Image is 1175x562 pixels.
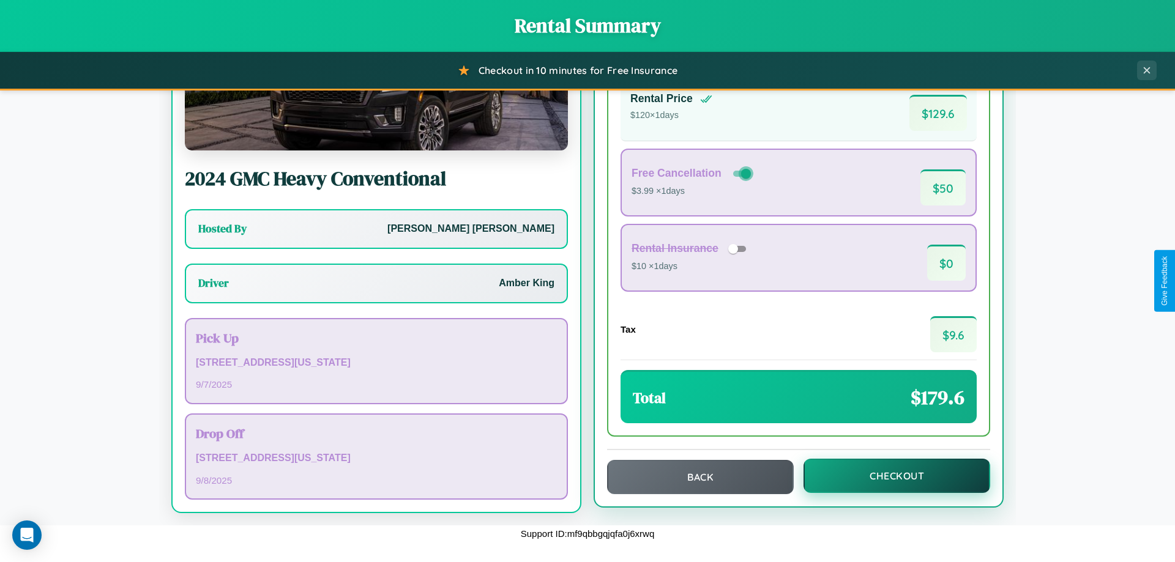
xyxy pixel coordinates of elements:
span: $ 9.6 [930,316,977,352]
p: [STREET_ADDRESS][US_STATE] [196,449,557,467]
h2: 2024 GMC Heavy Conventional [185,165,568,192]
button: Back [607,460,794,494]
h3: Total [633,388,666,408]
h4: Rental Price [630,92,693,105]
p: $ 120 × 1 days [630,108,712,124]
p: [PERSON_NAME] [PERSON_NAME] [387,220,554,238]
p: 9 / 7 / 2025 [196,376,557,393]
h3: Pick Up [196,329,557,347]
h4: Rental Insurance [632,242,718,255]
span: Checkout in 10 minutes for Free Insurance [479,64,677,76]
span: $ 179.6 [911,384,964,411]
p: Amber King [499,275,554,292]
span: $ 50 [920,169,966,205]
h4: Tax [621,324,636,335]
p: Support ID: mf9qbbgqjqfa0j6xrwq [521,525,654,542]
p: [STREET_ADDRESS][US_STATE] [196,354,557,372]
h3: Hosted By [198,221,247,236]
button: Checkout [804,459,990,493]
div: Open Intercom Messenger [12,520,42,550]
span: $ 129.6 [909,95,967,131]
div: Give Feedback [1160,256,1169,306]
h3: Driver [198,276,229,290]
h4: Free Cancellation [632,167,722,180]
p: 9 / 8 / 2025 [196,472,557,489]
p: $10 × 1 days [632,259,750,275]
span: $ 0 [927,245,966,281]
h3: Drop Off [196,424,557,442]
h1: Rental Summary [12,12,1163,39]
p: $3.99 × 1 days [632,183,753,199]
